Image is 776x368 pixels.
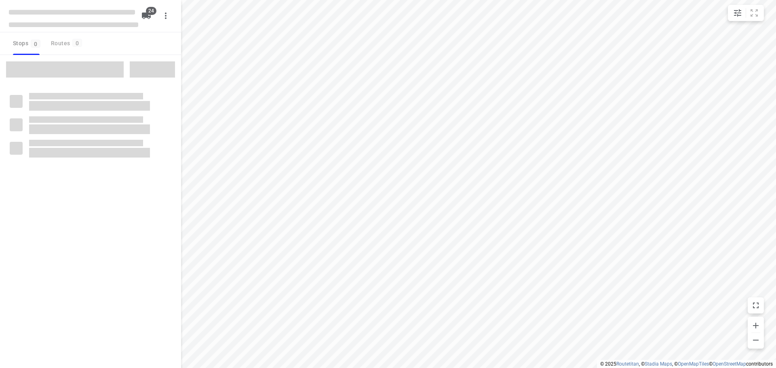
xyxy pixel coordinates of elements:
[730,5,746,21] button: Map settings
[616,361,639,367] a: Routetitan
[678,361,709,367] a: OpenMapTiles
[713,361,746,367] a: OpenStreetMap
[728,5,764,21] div: small contained button group
[600,361,773,367] li: © 2025 , © , © © contributors
[645,361,672,367] a: Stadia Maps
